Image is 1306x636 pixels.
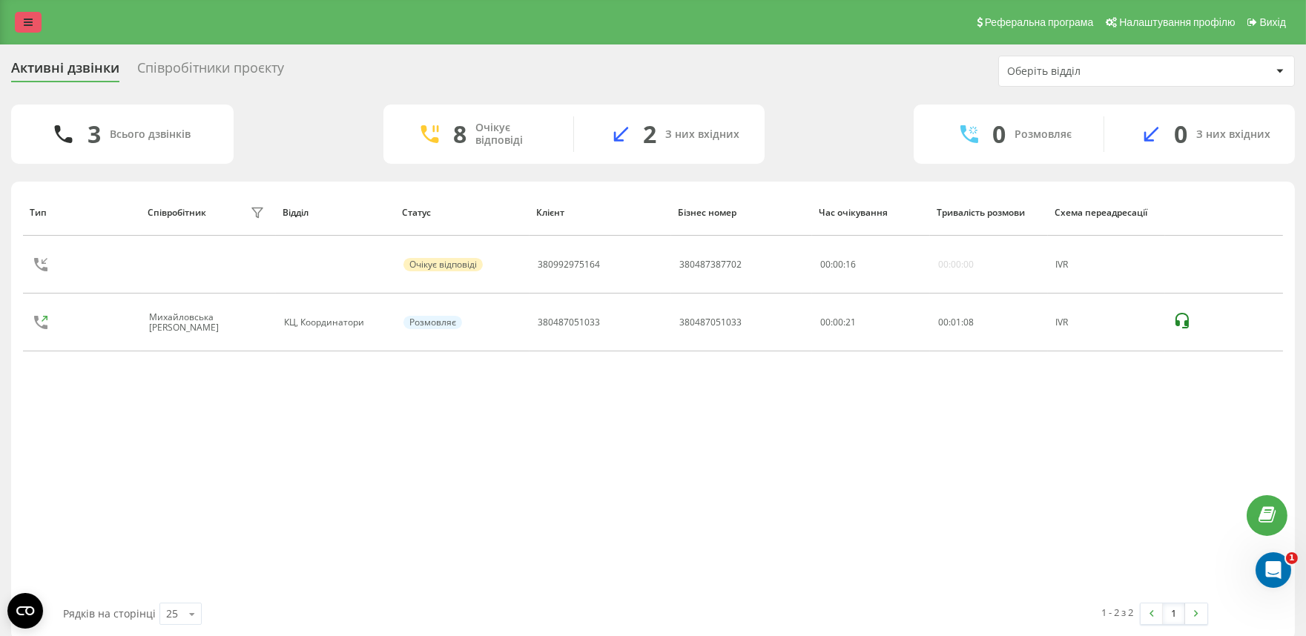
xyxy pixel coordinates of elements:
[1256,552,1291,588] iframe: Intercom live chat
[402,208,523,218] div: Статус
[403,316,462,329] div: Розмовляє
[149,312,246,334] div: Михайловська [PERSON_NAME]
[1101,605,1133,620] div: 1 - 2 з 2
[1007,65,1184,78] div: Оберіть відділ
[88,120,101,148] div: 3
[1286,552,1298,564] span: 1
[7,593,43,629] button: Open CMP widget
[538,317,600,328] div: 380487051033
[993,120,1006,148] div: 0
[833,258,843,271] span: 00
[1196,128,1270,141] div: З них вхідних
[283,208,388,218] div: Відділ
[820,317,922,328] div: 00:00:21
[1174,120,1187,148] div: 0
[951,316,961,328] span: 01
[679,317,742,328] div: 380487051033
[938,316,949,328] span: 00
[1015,128,1072,141] div: Розмовляє
[148,208,206,218] div: Співробітник
[666,128,740,141] div: З них вхідних
[11,60,119,83] div: Активні дзвінки
[937,208,1040,218] div: Тривалість розмови
[30,208,133,218] div: Тип
[963,316,974,328] span: 08
[284,317,387,328] div: КЦ, Координатори
[1055,208,1158,218] div: Схема переадресації
[1260,16,1286,28] span: Вихід
[938,259,974,270] div: 00:00:00
[166,606,178,621] div: 25
[454,120,467,148] div: 8
[644,120,657,148] div: 2
[820,258,831,271] span: 00
[1163,603,1185,624] a: 1
[678,208,805,218] div: Бізнес номер
[137,60,284,83] div: Співробітники проєкту
[1056,259,1158,270] div: IVR
[679,259,742,270] div: 380487387702
[845,258,856,271] span: 16
[63,606,156,620] span: Рядків на сторінці
[403,258,483,271] div: Очікує відповіді
[537,208,664,218] div: Клієнт
[1056,317,1158,328] div: IVR
[985,16,1094,28] span: Реферальна програма
[1119,16,1235,28] span: Налаштування профілю
[938,317,974,328] div: : :
[110,128,191,141] div: Всього дзвінків
[476,122,551,147] div: Очікує відповіді
[538,259,600,270] div: 380992975164
[819,208,923,218] div: Час очікування
[820,259,856,270] div: : :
